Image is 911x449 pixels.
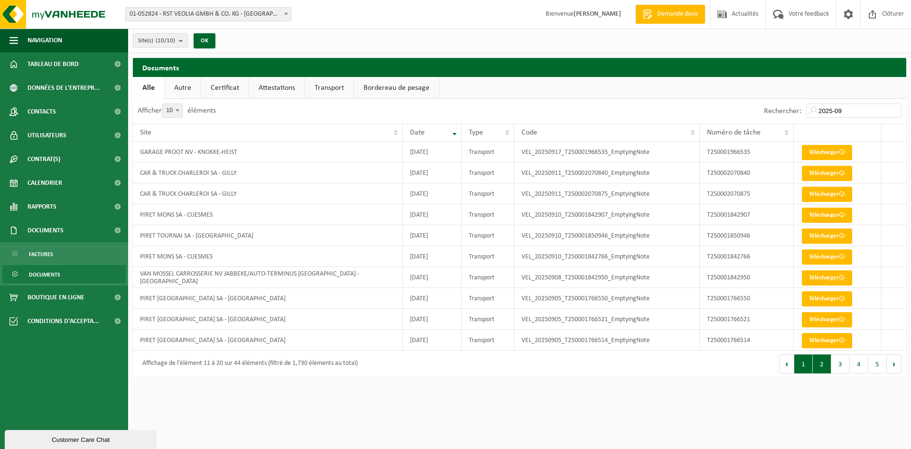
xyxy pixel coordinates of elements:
[514,204,700,225] td: VEL_20250910_T250001842907_EmptyingNote
[635,5,705,24] a: Demande devis
[133,77,164,99] a: Alle
[802,145,852,160] a: Télécharger
[700,204,794,225] td: T250001842907
[133,142,403,162] td: GARAGE PROOT NV - KNOKKE-HEIST
[514,330,700,351] td: VEL_20250905_T250001766514_EmptyingNote
[165,77,201,99] a: Autre
[700,246,794,267] td: T250001842766
[138,34,175,48] span: Site(s)
[138,107,216,115] label: Afficher éléments
[28,52,79,76] span: Tableau de bord
[29,245,53,263] span: Factures
[802,312,852,327] a: Télécharger
[194,33,215,48] button: OK
[521,129,537,136] span: Code
[133,58,906,76] h2: Documents
[469,129,483,136] span: Type
[403,204,462,225] td: [DATE]
[403,309,462,330] td: [DATE]
[802,166,852,181] a: Télécharger
[831,354,850,373] button: 3
[700,267,794,288] td: T250001842950
[802,229,852,244] a: Télécharger
[868,354,887,373] button: 5
[162,104,182,117] span: 10
[514,162,700,183] td: VEL_20250911_T250002070840_EmptyingNote
[514,288,700,309] td: VEL_20250905_T250001766550_EmptyingNote
[462,309,514,330] td: Transport
[700,142,794,162] td: T250001966535
[133,288,403,309] td: PIRET [GEOGRAPHIC_DATA] SA - [GEOGRAPHIC_DATA]
[28,124,66,147] span: Utilisateurs
[574,10,621,18] strong: [PERSON_NAME]
[138,355,358,373] div: Affichage de l'élément 11 à 20 sur 44 éléments (filtré de 1,730 éléments au total)
[5,428,158,449] iframe: chat widget
[514,225,700,246] td: VEL_20250910_T250001850946_EmptyingNote
[403,267,462,288] td: [DATE]
[2,265,126,283] a: Documents
[201,77,249,99] a: Certificat
[514,142,700,162] td: VEL_20250917_T250001966535_EmptyingNote
[813,354,831,373] button: 2
[354,77,439,99] a: Bordereau de pesage
[249,77,305,99] a: Attestations
[28,195,56,219] span: Rapports
[462,225,514,246] td: Transport
[133,183,403,204] td: CAR & TRUCK CHARLEROI SA - GILLY
[28,309,99,333] span: Conditions d'accepta...
[802,187,852,202] a: Télécharger
[887,354,902,373] button: Next
[125,7,291,21] span: 01-052824 - RST VEOLIA GMBH & CO. KG - HERRENBERG
[403,330,462,351] td: [DATE]
[700,288,794,309] td: T250001766550
[802,270,852,286] a: Télécharger
[403,142,462,162] td: [DATE]
[28,147,60,171] span: Contrat(s)
[514,267,700,288] td: VEL_20250908_T250001842950_EmptyingNote
[802,291,852,306] a: Télécharger
[403,246,462,267] td: [DATE]
[700,330,794,351] td: T250001766514
[133,162,403,183] td: CAR & TRUCK CHARLEROI SA - GILLY
[462,330,514,351] td: Transport
[514,183,700,204] td: VEL_20250911_T250002070875_EmptyingNote
[764,107,801,115] label: Rechercher:
[794,354,813,373] button: 1
[133,309,403,330] td: PIRET [GEOGRAPHIC_DATA] SA - [GEOGRAPHIC_DATA]
[28,76,100,100] span: Données de l'entrepr...
[133,246,403,267] td: PIRET MONS SA - CUESMES
[802,333,852,348] a: Télécharger
[700,225,794,246] td: T250001850946
[700,162,794,183] td: T250002070840
[156,38,175,44] count: (10/10)
[133,33,188,48] button: Site(s)(10/10)
[2,245,126,263] a: Factures
[779,354,794,373] button: Previous
[462,267,514,288] td: Transport
[700,309,794,330] td: T250001766521
[403,288,462,309] td: [DATE]
[462,246,514,267] td: Transport
[133,267,403,288] td: VAN MOSSEL CARROSSERIE NV JABBEKE/AUTO-TERMINUS [GEOGRAPHIC_DATA] - [GEOGRAPHIC_DATA]
[28,29,62,52] span: Navigation
[28,219,64,242] span: Documents
[462,288,514,309] td: Transport
[162,104,183,118] span: 10
[410,129,425,136] span: Date
[133,204,403,225] td: PIRET MONS SA - CUESMES
[462,142,514,162] td: Transport
[28,286,84,309] span: Boutique en ligne
[29,266,60,284] span: Documents
[850,354,868,373] button: 4
[462,183,514,204] td: Transport
[802,208,852,223] a: Télécharger
[133,330,403,351] td: PIRET [GEOGRAPHIC_DATA] SA - [GEOGRAPHIC_DATA]
[305,77,353,99] a: Transport
[462,162,514,183] td: Transport
[403,162,462,183] td: [DATE]
[28,171,62,195] span: Calendrier
[403,225,462,246] td: [DATE]
[140,129,151,136] span: Site
[403,183,462,204] td: [DATE]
